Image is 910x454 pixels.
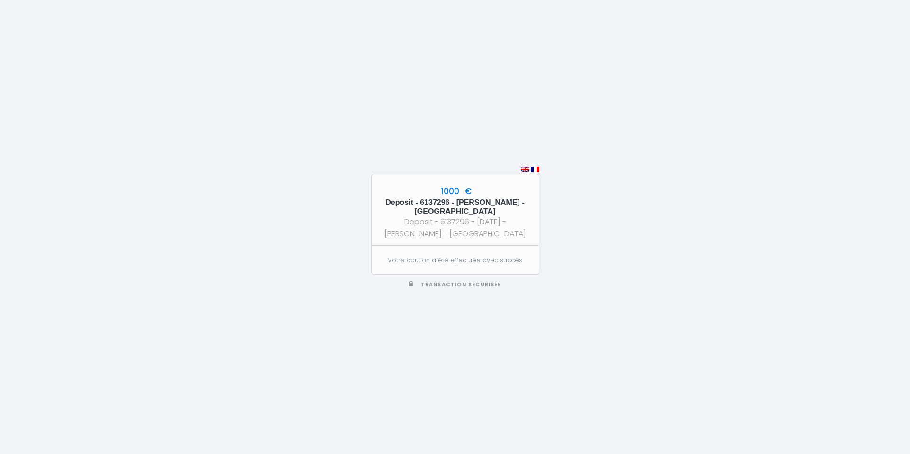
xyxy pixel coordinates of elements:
span: Transaction sécurisée [421,281,501,288]
img: fr.png [531,167,539,172]
span: 1000 € [438,185,472,197]
div: Deposit - 6137296 - [DATE] - [PERSON_NAME] - [GEOGRAPHIC_DATA] [380,216,530,240]
img: en.png [521,167,529,172]
h5: Deposit - 6137296 - [PERSON_NAME] - [GEOGRAPHIC_DATA] [380,198,530,216]
p: Votre caution a été effectuée avec succès [382,256,528,265]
